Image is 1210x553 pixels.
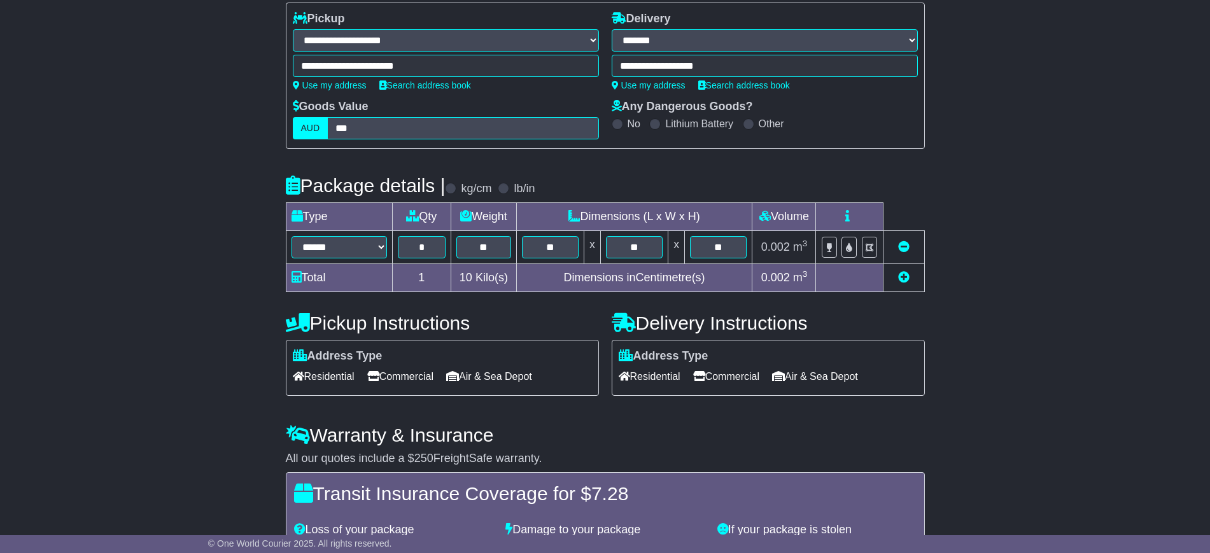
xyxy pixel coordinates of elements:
[286,175,446,196] h4: Package details |
[286,203,392,231] td: Type
[584,231,600,264] td: x
[293,100,369,114] label: Goods Value
[793,271,808,284] span: m
[612,80,686,90] a: Use my address
[461,182,491,196] label: kg/cm
[628,118,640,130] label: No
[711,523,923,537] div: If your package is stolen
[293,367,355,386] span: Residential
[499,523,711,537] div: Damage to your package
[793,241,808,253] span: m
[286,424,925,445] h4: Warranty & Insurance
[286,312,599,333] h4: Pickup Instructions
[451,203,517,231] td: Weight
[752,203,816,231] td: Volume
[286,264,392,292] td: Total
[379,80,471,90] a: Search address book
[293,12,345,26] label: Pickup
[612,100,753,114] label: Any Dangerous Goods?
[288,523,500,537] div: Loss of your package
[516,264,752,292] td: Dimensions in Centimetre(s)
[619,349,708,363] label: Address Type
[451,264,517,292] td: Kilo(s)
[446,367,532,386] span: Air & Sea Depot
[668,231,685,264] td: x
[898,271,910,284] a: Add new item
[693,367,759,386] span: Commercial
[591,483,628,504] span: 7.28
[698,80,790,90] a: Search address book
[761,241,790,253] span: 0.002
[803,239,808,248] sup: 3
[898,241,910,253] a: Remove this item
[294,483,917,504] h4: Transit Insurance Coverage for $
[759,118,784,130] label: Other
[208,538,392,549] span: © One World Courier 2025. All rights reserved.
[612,12,671,26] label: Delivery
[761,271,790,284] span: 0.002
[286,452,925,466] div: All our quotes include a $ FreightSafe warranty.
[665,118,733,130] label: Lithium Battery
[514,182,535,196] label: lb/in
[619,367,680,386] span: Residential
[612,312,925,333] h4: Delivery Instructions
[772,367,858,386] span: Air & Sea Depot
[293,349,383,363] label: Address Type
[414,452,433,465] span: 250
[392,264,451,292] td: 1
[516,203,752,231] td: Dimensions (L x W x H)
[293,80,367,90] a: Use my address
[460,271,472,284] span: 10
[803,269,808,279] sup: 3
[392,203,451,231] td: Qty
[293,117,328,139] label: AUD
[367,367,433,386] span: Commercial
